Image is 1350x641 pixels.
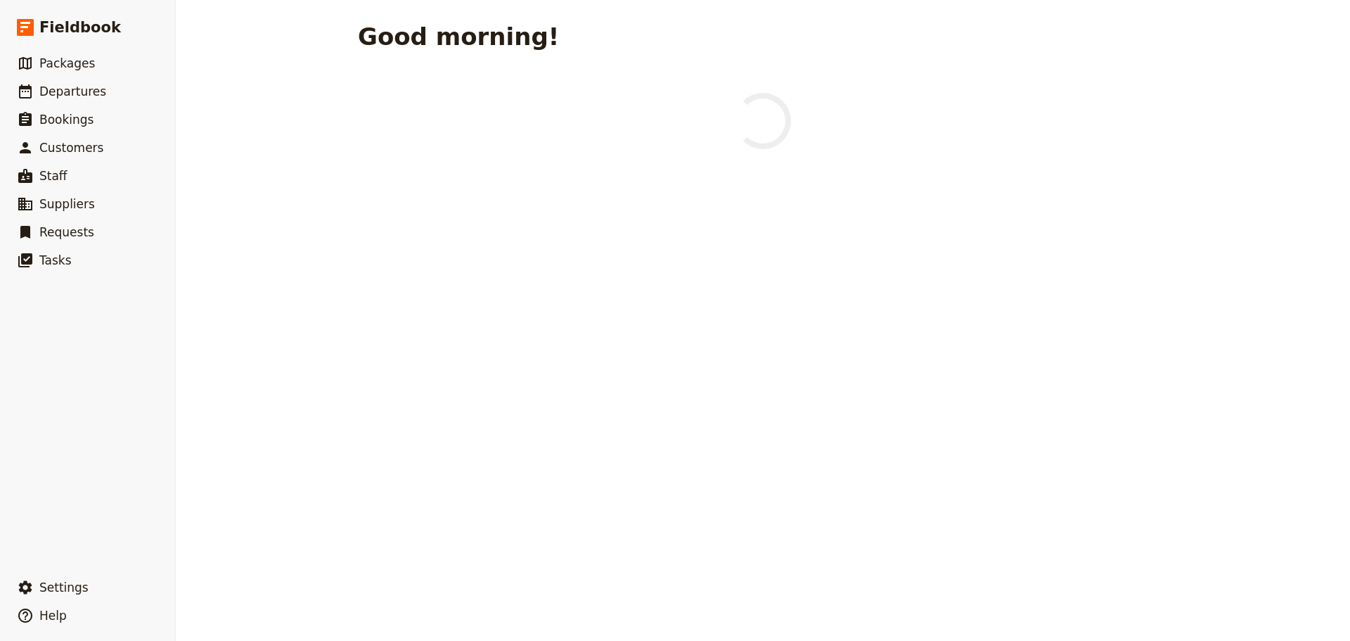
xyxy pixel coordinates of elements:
span: Tasks [39,253,72,267]
span: Fieldbook [39,17,121,38]
span: Customers [39,141,103,155]
span: Staff [39,169,67,183]
span: Bookings [39,113,94,127]
span: Requests [39,225,94,239]
h1: Good morning! [358,23,559,51]
span: Departures [39,84,106,99]
span: Settings [39,580,89,595]
span: Suppliers [39,197,95,211]
span: Help [39,609,67,623]
span: Packages [39,56,95,70]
